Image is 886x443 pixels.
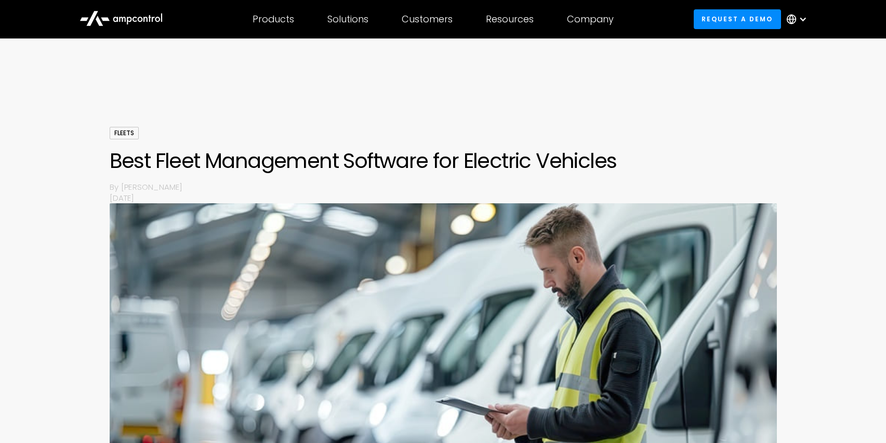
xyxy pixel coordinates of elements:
[110,192,777,203] p: [DATE]
[567,14,614,25] div: Company
[327,14,368,25] div: Solutions
[402,14,453,25] div: Customers
[486,14,534,25] div: Resources
[253,14,294,25] div: Products
[121,181,777,192] p: [PERSON_NAME]
[694,9,781,29] a: Request a demo
[110,127,139,139] div: Fleets
[110,181,121,192] p: By
[110,148,777,173] h1: Best Fleet Management Software for Electric Vehicles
